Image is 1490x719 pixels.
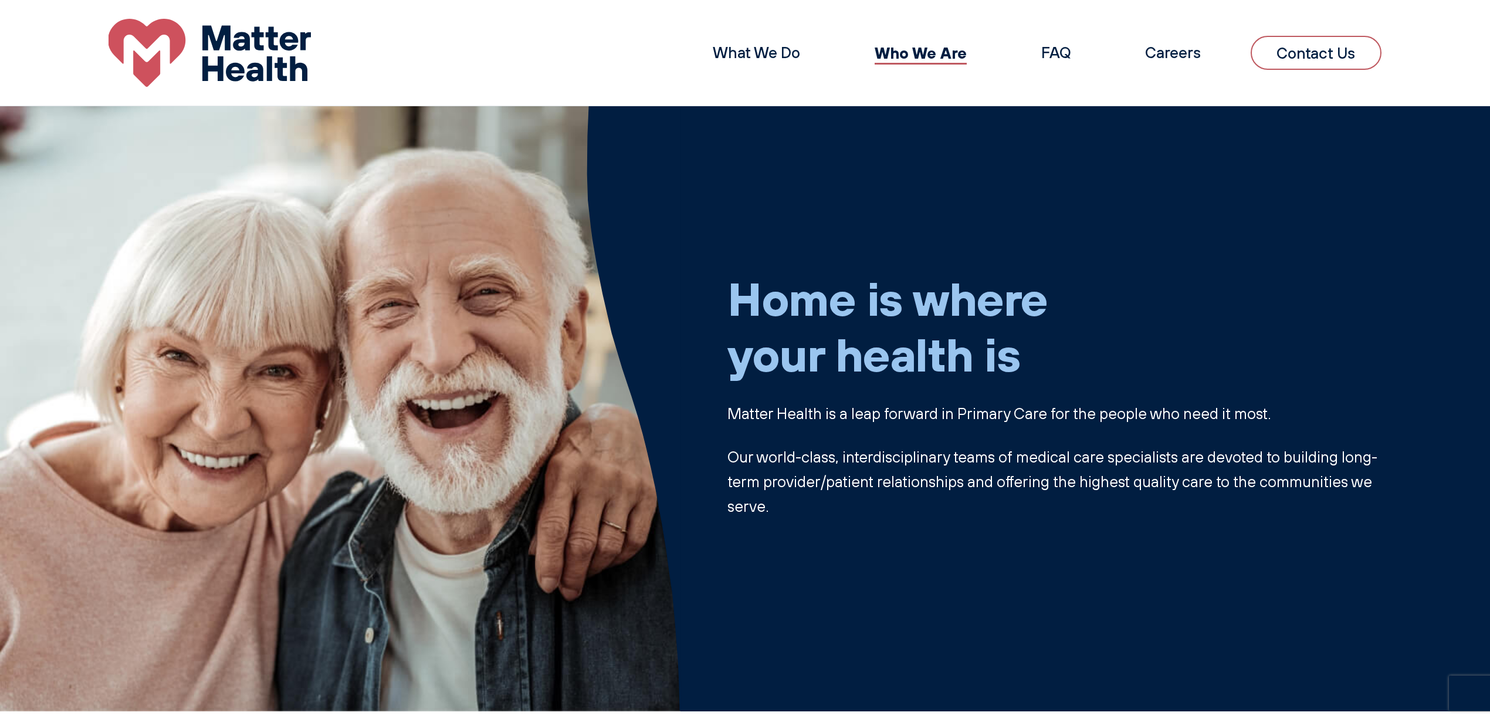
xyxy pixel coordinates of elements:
a: Contact Us [1251,36,1381,70]
a: What We Do [713,43,800,62]
h1: Home is where your health is [727,270,1408,382]
a: Careers [1145,43,1201,62]
a: FAQ [1041,43,1071,62]
a: Who We Are [875,43,967,63]
p: Our world-class, interdisciplinary teams of medical care specialists are devoted to building long... [727,444,1408,519]
p: Matter Health is a leap forward in Primary Care for the people who need it most. [727,401,1408,426]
